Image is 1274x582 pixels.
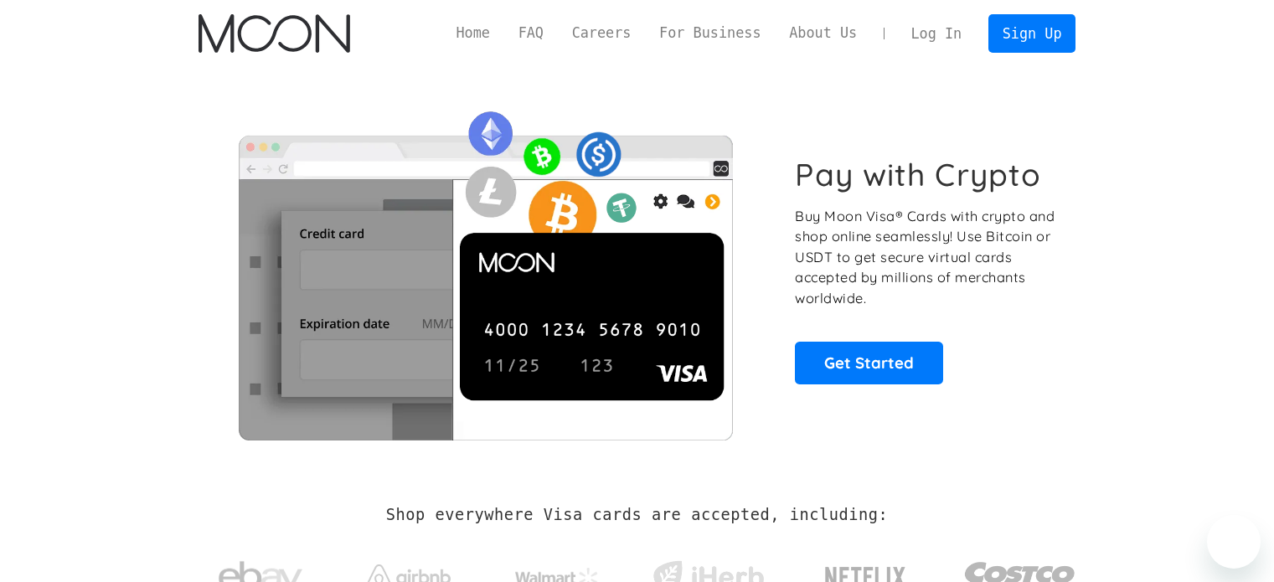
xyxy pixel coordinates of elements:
p: Buy Moon Visa® Cards with crypto and shop online seamlessly! Use Bitcoin or USDT to get secure vi... [795,206,1057,309]
a: Home [442,23,504,44]
a: About Us [775,23,871,44]
a: Careers [558,23,645,44]
iframe: Tombol untuk meluncurkan jendela pesan [1207,515,1261,569]
a: Log In [897,15,976,52]
a: home [199,14,350,53]
a: FAQ [504,23,558,44]
a: Sign Up [988,14,1075,52]
h2: Shop everywhere Visa cards are accepted, including: [386,506,888,524]
img: Moon Logo [199,14,350,53]
img: Moon Cards let you spend your crypto anywhere Visa is accepted. [199,100,772,440]
h1: Pay with Crypto [795,156,1041,193]
a: Get Started [795,342,943,384]
a: For Business [645,23,775,44]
